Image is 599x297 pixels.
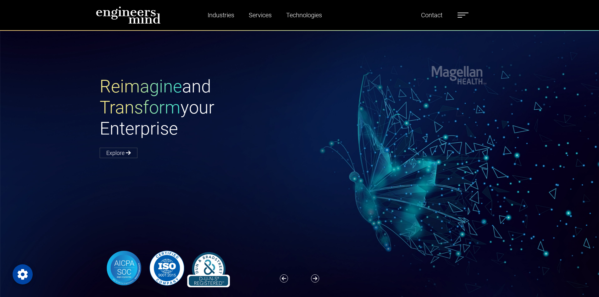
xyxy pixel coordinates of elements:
[100,76,300,140] h1: and your Enterprise
[100,148,137,158] a: Explore
[100,76,182,97] span: Reimagine
[96,6,161,24] img: logo
[419,8,445,22] a: Contact
[284,8,324,22] a: Technologies
[100,97,180,118] span: Transform
[100,249,233,287] img: banner-logo
[205,8,237,22] a: Industries
[246,8,274,22] a: Services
